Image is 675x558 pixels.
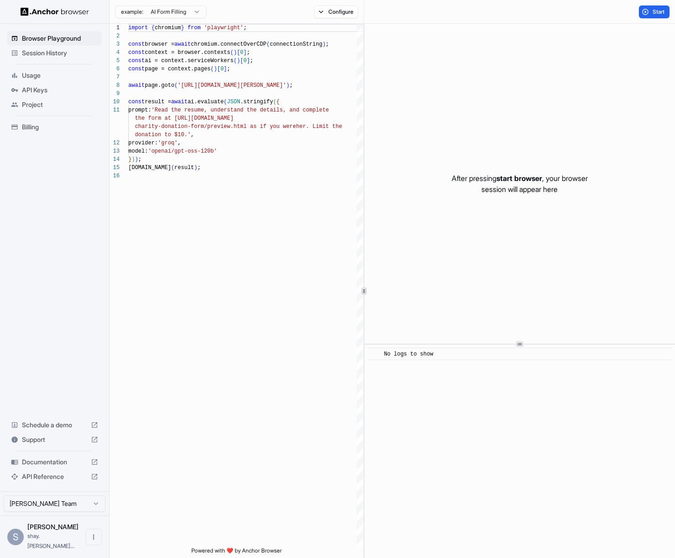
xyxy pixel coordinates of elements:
span: import [128,25,148,31]
div: 14 [110,155,120,164]
span: const [128,66,145,72]
div: Session History [7,46,102,60]
span: const [128,49,145,56]
div: 11 [110,106,120,114]
span: ; [197,165,200,171]
span: , [178,140,181,146]
span: ; [326,41,329,48]
span: ​ [373,350,377,359]
span: ) [214,66,217,72]
span: ) [194,165,197,171]
span: await [171,99,188,105]
span: Usage [22,71,98,80]
span: [ [237,49,240,56]
div: Project [7,97,102,112]
span: chromium [155,25,181,31]
span: ) [322,41,326,48]
span: donation to $10.' [135,132,190,138]
span: ( [174,82,178,89]
span: Browser Playground [22,34,98,43]
span: Schedule a demo [22,420,87,430]
span: lete [316,107,329,113]
span: } [181,25,184,31]
span: JSON [227,99,240,105]
span: , [191,132,194,138]
span: prompt: [128,107,151,113]
span: 'groq' [158,140,178,146]
div: 3 [110,40,120,48]
span: Powered with ❤️ by Anchor Browser [191,547,282,558]
span: context = browser.contexts [145,49,230,56]
div: Documentation [7,455,102,469]
button: Configure [314,5,359,18]
div: 13 [110,147,120,155]
div: S [7,529,24,545]
span: ) [132,156,135,163]
span: ai = context.serviceWorkers [145,58,233,64]
span: Support [22,435,87,444]
div: 16 [110,172,120,180]
span: ) [286,82,290,89]
span: ; [247,49,250,56]
div: Usage [7,68,102,83]
button: Start [639,5,670,18]
span: chromium.connectOverCDP [191,41,267,48]
span: connectionString [270,41,322,48]
span: 'playwright' [204,25,243,31]
span: [ [217,66,220,72]
span: ) [233,49,237,56]
span: ( [233,58,237,64]
span: browser = [145,41,174,48]
span: from [188,25,201,31]
span: } [128,156,132,163]
span: ) [135,156,138,163]
span: await [128,82,145,89]
span: ( [211,66,214,72]
div: 2 [110,32,120,40]
span: Shay Shafranek [27,523,79,531]
div: Support [7,432,102,447]
span: ; [138,156,142,163]
div: 12 [110,139,120,147]
p: After pressing , your browser session will appear here [452,173,588,195]
div: 4 [110,48,120,57]
span: ] [243,49,247,56]
span: ; [227,66,230,72]
div: Browser Playground [7,31,102,46]
span: ( [230,49,233,56]
span: ; [243,25,247,31]
div: API Reference [7,469,102,484]
span: page = context.pages [145,66,211,72]
span: shay.shafranek@empathy.com [27,532,74,549]
span: example: [121,8,143,16]
div: 15 [110,164,120,172]
div: Billing [7,120,102,134]
span: 'openai/gpt-oss-120b' [148,148,217,154]
span: const [128,99,145,105]
span: ] [224,66,227,72]
div: 7 [110,73,120,81]
span: Billing [22,122,98,132]
span: ( [171,165,174,171]
span: ] [247,58,250,64]
div: 8 [110,81,120,90]
span: ; [250,58,253,64]
div: 10 [110,98,120,106]
span: API Reference [22,472,87,481]
span: 0 [221,66,224,72]
span: '[URL][DOMAIN_NAME][PERSON_NAME]' [178,82,286,89]
div: API Keys [7,83,102,97]
span: { [276,99,279,105]
span: provider: [128,140,158,146]
button: Open menu [85,529,102,545]
span: start browser [496,174,542,183]
span: { [151,25,154,31]
span: [ [240,58,243,64]
span: Project [22,100,98,109]
span: ) [237,58,240,64]
span: const [128,41,145,48]
div: 9 [110,90,120,98]
span: Documentation [22,457,87,467]
span: Session History [22,48,98,58]
span: her. Limit the [296,123,342,130]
